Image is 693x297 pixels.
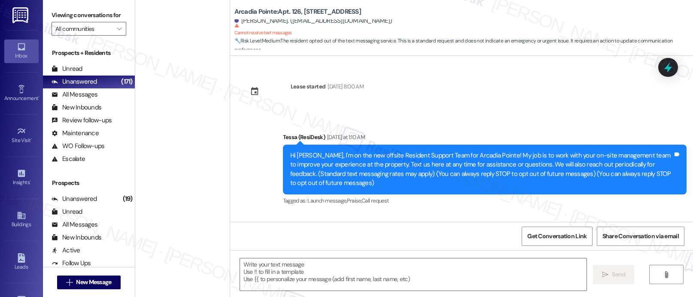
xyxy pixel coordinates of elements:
[117,25,122,32] i: 
[55,22,112,36] input: All communities
[30,178,31,184] span: •
[234,36,693,55] span: : The resident opted out of the text messaging service. This is a standard request and does not i...
[52,246,80,255] div: Active
[66,279,73,286] i: 
[362,197,389,204] span: Call request
[52,233,101,242] div: New Inbounds
[325,133,365,142] div: [DATE] at 1:10 AM
[52,129,99,138] div: Maintenance
[52,9,126,22] label: Viewing conversations for
[527,232,587,241] span: Get Conversation Link
[52,220,97,229] div: All Messages
[4,251,39,274] a: Leads
[38,94,40,100] span: •
[119,75,134,88] div: (171)
[325,82,364,91] div: [DATE] 8:00 AM
[234,23,292,36] sup: Cannot receive text messages
[52,142,104,151] div: WO Follow-ups
[52,64,82,73] div: Unread
[4,208,39,231] a: Buildings
[602,271,608,278] i: 
[12,7,30,23] img: ResiDesk Logo
[347,197,362,204] span: Praise ,
[52,77,97,86] div: Unanswered
[602,232,679,241] span: Share Conversation via email
[4,124,39,147] a: Site Visit •
[283,133,687,145] div: Tessa (ResiDesk)
[612,270,625,279] span: Send
[52,259,91,268] div: Follow Ups
[593,265,635,284] button: Send
[52,90,97,99] div: All Messages
[52,116,112,125] div: Review follow-ups
[291,82,326,91] div: Lease started
[52,155,85,164] div: Escalate
[234,37,280,44] strong: 🔧 Risk Level: Medium
[57,276,121,289] button: New Message
[76,278,111,287] span: New Message
[43,48,135,58] div: Prospects + Residents
[234,16,392,25] div: [PERSON_NAME]. ([EMAIL_ADDRESS][DOMAIN_NAME])
[4,39,39,63] a: Inbox
[234,7,361,16] b: Arcadia Pointe: Apt. 126, [STREET_ADDRESS]
[290,151,673,188] div: Hi [PERSON_NAME], I'm on the new offsite Resident Support Team for Arcadia Pointe! My job is to w...
[121,192,135,206] div: (19)
[663,271,669,278] i: 
[31,136,32,142] span: •
[283,194,687,207] div: Tagged as:
[307,197,346,204] span: Launch message ,
[4,166,39,189] a: Insights •
[43,179,135,188] div: Prospects
[597,227,684,246] button: Share Conversation via email
[52,103,101,112] div: New Inbounds
[52,207,82,216] div: Unread
[522,227,592,246] button: Get Conversation Link
[52,194,97,203] div: Unanswered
